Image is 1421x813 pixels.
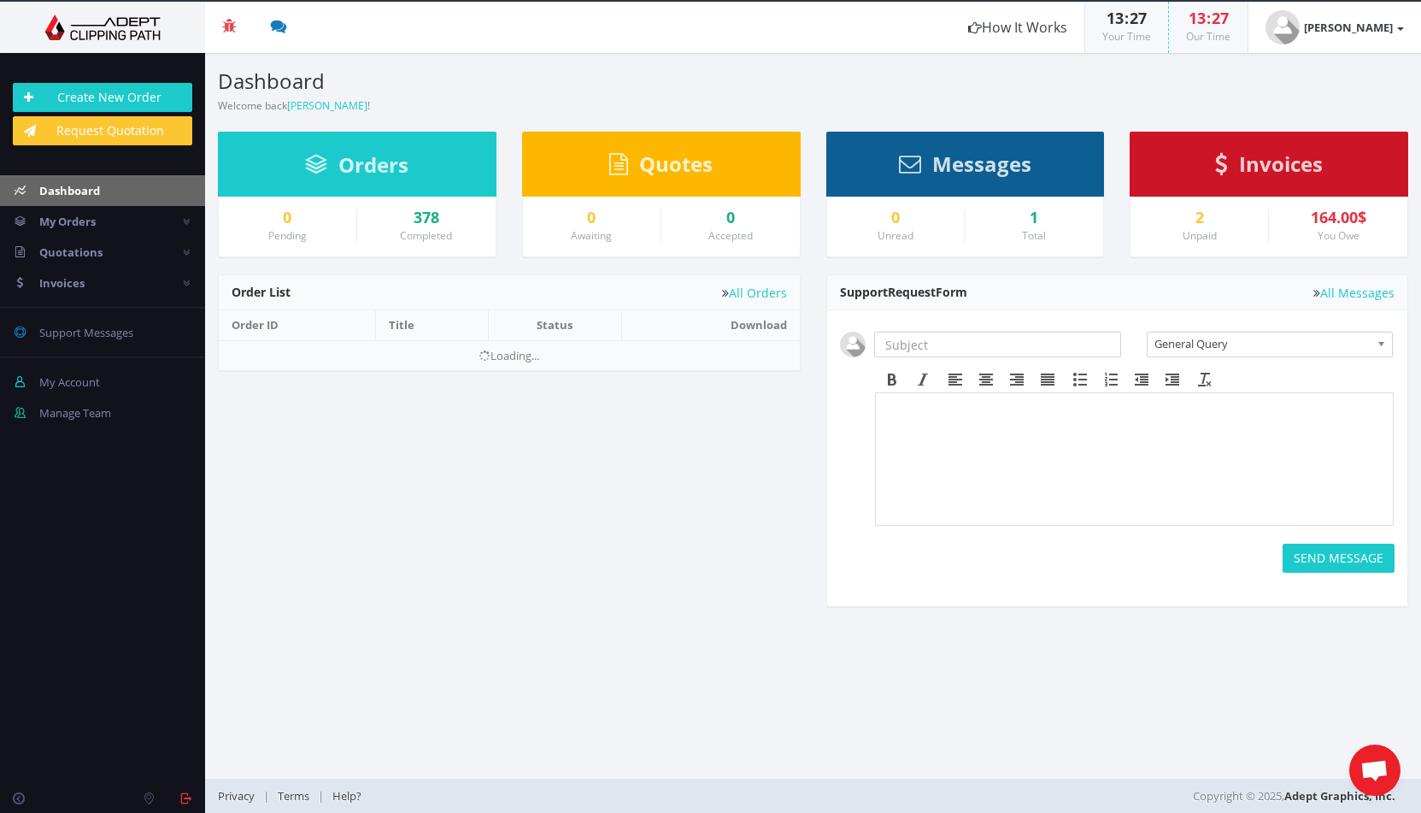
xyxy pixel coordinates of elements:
[1284,788,1395,804] a: Adept Graphics, Inc.
[488,310,622,340] th: Status
[940,368,971,391] div: Align left
[1189,368,1220,391] div: Clear formatting
[978,209,1090,227] div: 1
[268,228,307,243] small: Pending
[13,83,192,112] a: Create New Order
[639,150,713,178] span: Quotes
[39,183,100,198] span: Dashboard
[370,209,483,227] a: 378
[1107,8,1124,28] span: 13
[1283,544,1395,573] button: SEND MESSAGE
[722,286,787,299] a: All Orders
[874,332,1122,357] input: Subject
[218,779,1012,813] div: | |
[400,228,452,243] small: Completed
[1157,368,1188,391] div: Increase indent
[13,116,192,145] a: Request Quotation
[324,788,370,804] a: Help?
[1248,2,1421,53] a: [PERSON_NAME]
[1130,8,1147,28] span: 27
[840,284,967,300] span: Support Form
[13,15,192,40] img: Adept Graphics
[39,325,133,340] span: Support Messages
[1102,29,1151,44] small: Your Time
[1095,368,1126,391] div: Numbered list
[840,332,866,357] img: user_default.jpg
[1215,160,1323,175] a: Invoices
[1193,787,1395,804] span: Copyright © 2025,
[877,368,907,391] div: Bold
[1206,8,1212,28] span: :
[39,244,103,260] span: Quotations
[1349,745,1400,796] div: Open chat
[1304,20,1393,35] strong: [PERSON_NAME]
[1154,333,1370,355] span: General Query
[39,405,111,421] span: Manage Team
[1001,368,1032,391] div: Align right
[971,368,1001,391] div: Align center
[1282,209,1395,227] div: 164.00$
[1032,368,1063,391] div: Justify
[39,214,96,229] span: My Orders
[907,368,938,391] div: Italic
[1065,368,1095,391] div: Bullet list
[609,160,713,175] a: Quotes
[305,161,408,176] a: Orders
[1022,228,1046,243] small: Total
[1212,8,1229,28] span: 27
[1189,8,1206,28] span: 13
[536,209,648,227] a: 0
[376,310,488,340] th: Title
[1313,286,1395,299] a: All Messages
[1183,228,1217,243] small: Unpaid
[39,374,100,390] span: My Account
[1126,368,1157,391] div: Decrease indent
[932,150,1031,178] span: Messages
[708,228,753,243] small: Accepted
[287,98,367,113] a: [PERSON_NAME]
[218,70,801,92] h3: Dashboard
[674,209,787,227] a: 0
[571,228,612,243] small: Awaiting
[1239,150,1323,178] span: Invoices
[232,284,291,300] span: Order List
[232,209,344,227] a: 0
[888,284,936,300] span: Request
[876,393,1394,525] iframe: Rich Text Area. Press ALT-F9 for menu. Press ALT-F10 for toolbar. Press ALT-0 for help
[1143,209,1255,227] a: 2
[218,788,263,804] a: Privacy
[622,310,800,340] th: Download
[338,150,408,179] span: Orders
[951,2,1084,53] a: How It Works
[218,98,370,113] small: Welcome back !
[219,310,376,340] th: Order ID
[1124,8,1130,28] span: :
[39,275,85,291] span: Invoices
[899,160,1031,175] a: Messages
[878,228,913,243] small: Unread
[1318,228,1359,243] small: You Owe
[219,340,800,370] td: Loading...
[269,788,318,804] a: Terms
[840,209,952,227] a: 0
[1186,29,1230,44] small: Our Time
[1265,10,1300,44] img: user_default.jpg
